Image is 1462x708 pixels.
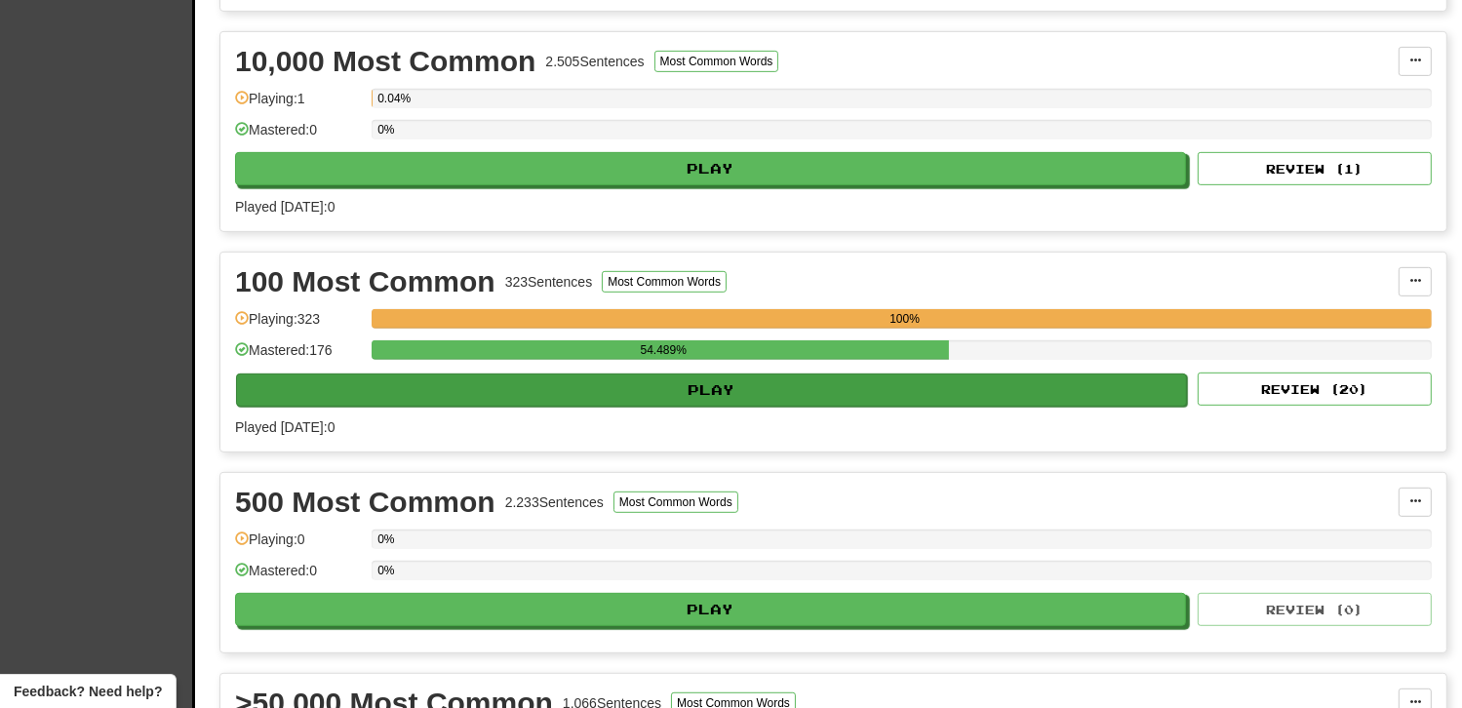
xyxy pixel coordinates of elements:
[235,89,362,121] div: Playing: 1
[613,492,738,513] button: Most Common Words
[235,120,362,152] div: Mastered: 0
[235,199,335,215] span: Played [DATE]: 0
[377,340,949,360] div: 54.489%
[235,593,1186,626] button: Play
[1198,152,1432,185] button: Review (1)
[377,309,1432,329] div: 100%
[602,271,727,293] button: Most Common Words
[505,272,593,292] div: 323 Sentences
[235,530,362,562] div: Playing: 0
[545,52,644,71] div: 2.505 Sentences
[235,309,362,341] div: Playing: 323
[1198,373,1432,406] button: Review (20)
[235,419,335,435] span: Played [DATE]: 0
[235,152,1186,185] button: Play
[235,267,495,296] div: 100 Most Common
[235,561,362,593] div: Mastered: 0
[235,47,535,76] div: 10,000 Most Common
[235,340,362,373] div: Mastered: 176
[236,374,1187,407] button: Play
[14,682,162,701] span: Open feedback widget
[1198,593,1432,626] button: Review (0)
[505,492,604,512] div: 2.233 Sentences
[235,488,495,517] div: 500 Most Common
[654,51,779,72] button: Most Common Words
